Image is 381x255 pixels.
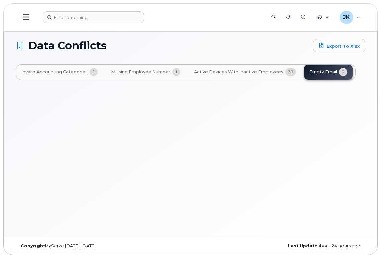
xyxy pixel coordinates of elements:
span: 37 [285,68,296,76]
div: MyServe [DATE]–[DATE] [16,243,191,249]
strong: Copyright [21,243,45,248]
span: Invalid Accounting Categories [21,69,88,75]
a: Export to Xlsx [313,39,365,52]
span: Active Devices with Inactive Employees [194,69,283,75]
span: Data Conflicts [28,41,107,51]
strong: Last Update [288,243,317,248]
span: 1 [172,68,180,76]
span: Missing Employee Number [111,69,170,75]
span: 1 [90,68,98,76]
div: about 24 hours ago [191,243,365,249]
